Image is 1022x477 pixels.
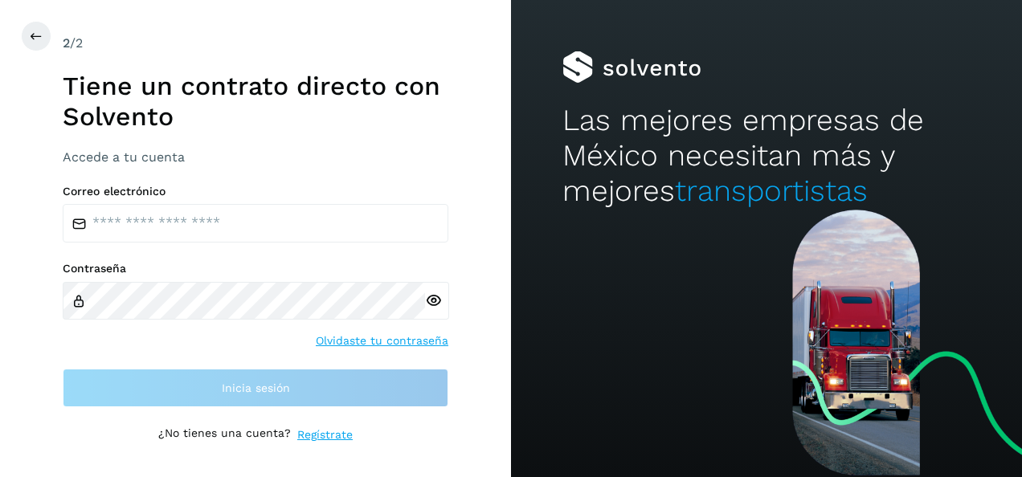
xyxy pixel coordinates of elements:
[63,262,448,275] label: Contraseña
[316,332,448,349] a: Olvidaste tu contraseña
[675,173,868,208] span: transportistas
[562,103,971,210] h2: Las mejores empresas de México necesitan más y mejores
[158,426,291,443] p: ¿No tienes una cuenta?
[222,382,290,393] span: Inicia sesión
[63,185,448,198] label: Correo electrónico
[63,149,448,165] h3: Accede a tu cuenta
[297,426,353,443] a: Regístrate
[63,71,448,132] h1: Tiene un contrato directo con Solvento
[63,369,448,407] button: Inicia sesión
